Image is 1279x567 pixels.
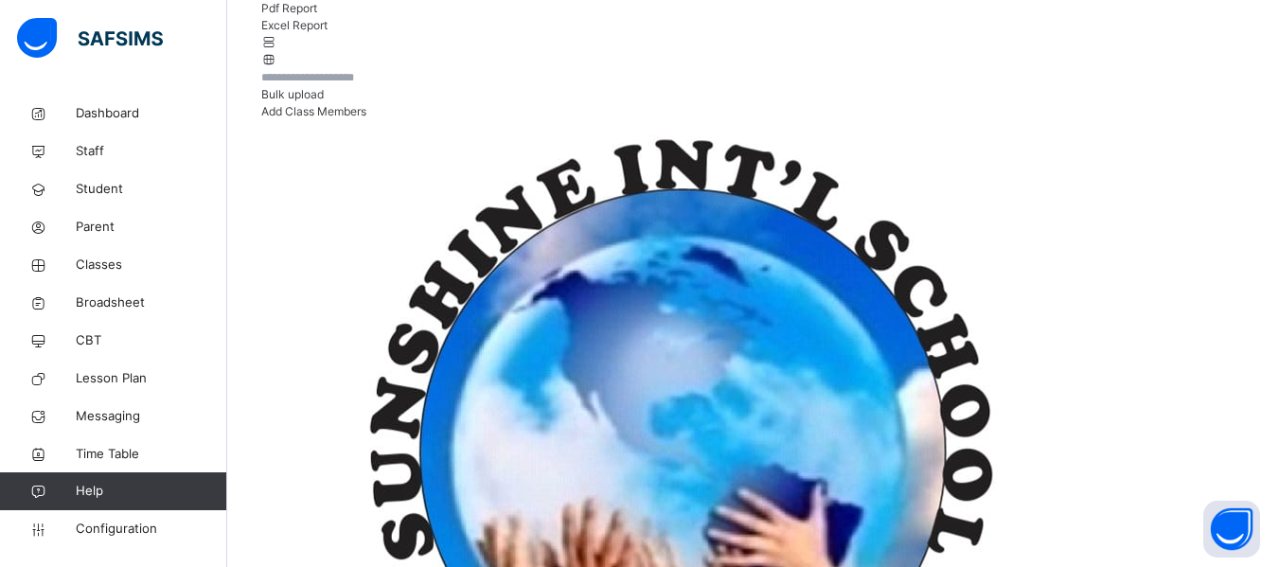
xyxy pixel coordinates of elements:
span: Bulk upload [261,87,324,101]
span: Messaging [76,407,227,426]
li: dropdown-list-item-null-1 [261,17,1245,34]
span: CBT [76,331,227,350]
span: Dashboard [76,104,227,123]
span: Lesson Plan [76,369,227,388]
span: Staff [76,142,227,161]
img: safsims [17,18,163,58]
span: Configuration [76,520,226,539]
span: Student [76,180,227,199]
span: Classes [76,256,227,275]
button: Open asap [1203,501,1260,558]
span: Help [76,482,226,501]
span: Broadsheet [76,293,227,312]
span: Add Class Members [261,104,366,118]
span: Parent [76,218,227,237]
span: Time Table [76,445,227,464]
